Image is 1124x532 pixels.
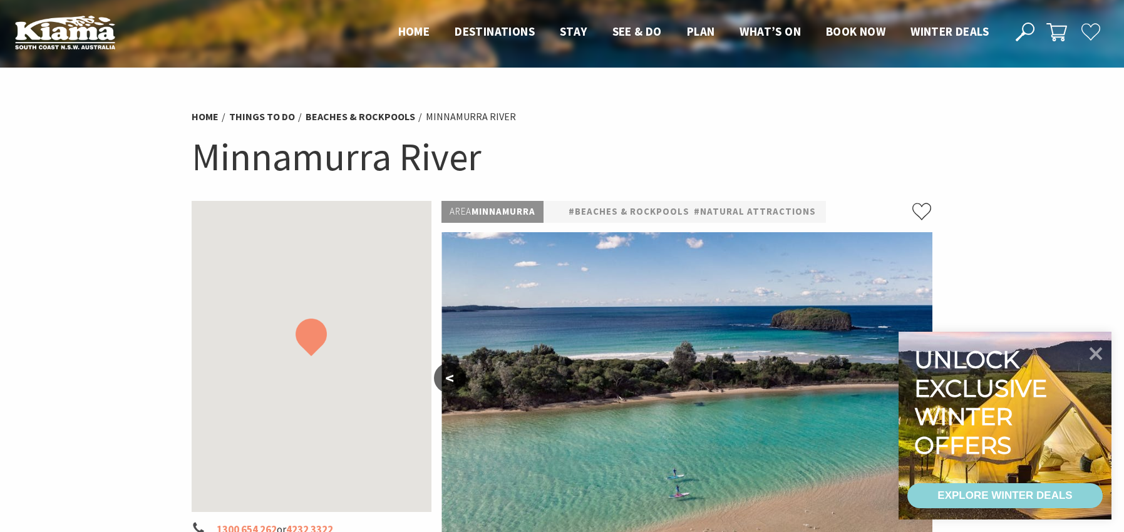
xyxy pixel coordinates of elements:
[826,24,885,39] span: Book now
[426,109,516,125] li: Minnamurra River
[740,24,801,39] span: What’s On
[192,131,933,182] h1: Minnamurra River
[306,110,415,123] a: Beaches & Rockpools
[192,110,219,123] a: Home
[937,483,1072,508] div: EXPLORE WINTER DEALS
[450,205,472,217] span: Area
[612,24,662,39] span: See & Do
[687,24,715,39] span: Plan
[694,204,816,220] a: #Natural Attractions
[907,483,1103,508] a: EXPLORE WINTER DEALS
[441,201,544,223] p: Minnamurra
[455,24,535,39] span: Destinations
[434,363,465,393] button: <
[560,24,587,39] span: Stay
[386,22,1001,43] nav: Main Menu
[910,24,989,39] span: Winter Deals
[15,15,115,49] img: Kiama Logo
[569,204,689,220] a: #Beaches & Rockpools
[914,345,1053,459] div: Unlock exclusive winter offers
[229,110,295,123] a: Things To Do
[398,24,430,39] span: Home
